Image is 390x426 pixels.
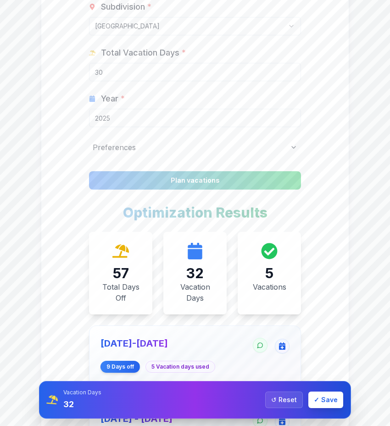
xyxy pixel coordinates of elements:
span: 32 [63,399,74,409]
span: ↺ [271,395,277,404]
div: 32 [174,265,216,281]
button: ↺Reset [265,392,303,408]
span: Preferences [93,142,136,153]
div: Vacation Days [174,281,216,303]
button: ✓Save [308,392,343,408]
button: Add to Calendar [275,339,290,353]
span: Subdivision [101,0,151,13]
h2: Optimization Results [89,204,301,221]
p: Vacation Days [63,389,101,396]
span: Total Vacation Days [101,46,186,59]
div: 5 Vacation days used [145,361,215,373]
button: Plan vacations [89,171,301,190]
h3: [DATE] - [DATE] [100,412,173,425]
h3: [DATE]-[DATE] [100,337,168,350]
div: 57 [100,265,141,281]
div: Vacations [249,281,290,292]
span: ✓ [314,395,319,404]
div: 9 Days off [100,361,140,373]
button: Suggest Trip [253,338,267,353]
div: Total Days Off [100,281,141,303]
span: Year [101,92,125,105]
div: 5 [249,265,290,281]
